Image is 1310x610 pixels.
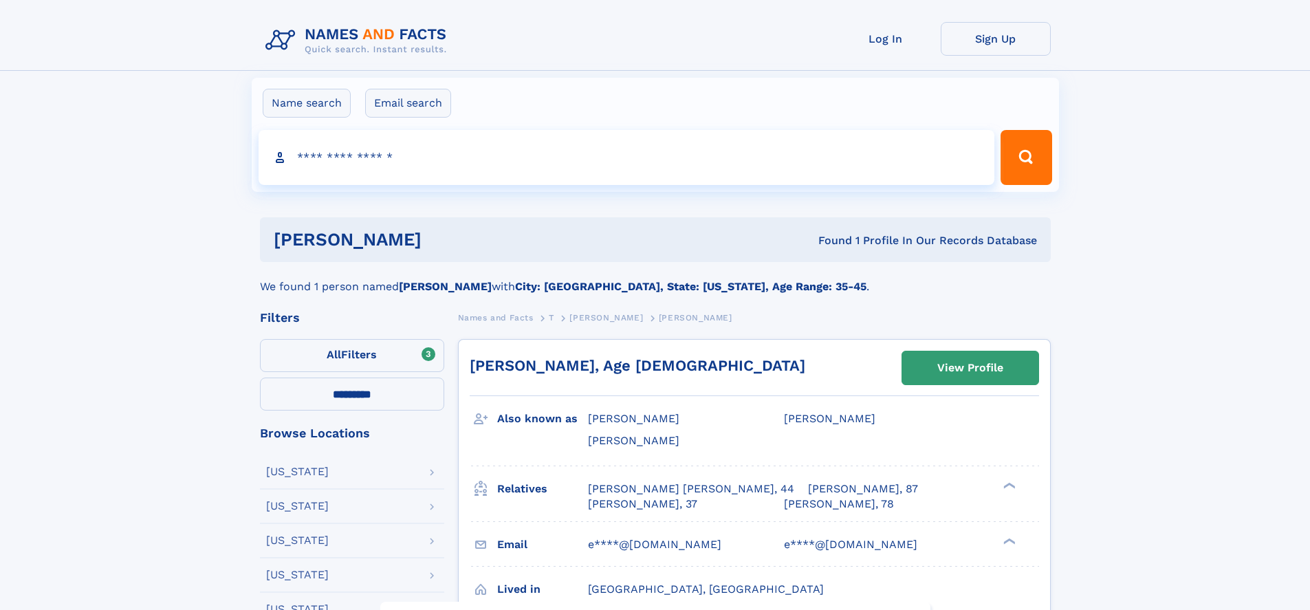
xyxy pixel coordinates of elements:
[1000,481,1016,490] div: ❯
[1001,130,1051,185] button: Search Button
[549,309,554,326] a: T
[497,407,588,431] h3: Also known as
[784,412,875,425] span: [PERSON_NAME]
[327,348,341,361] span: All
[941,22,1051,56] a: Sign Up
[588,497,697,512] a: [PERSON_NAME], 37
[831,22,941,56] a: Log In
[588,412,679,425] span: [PERSON_NAME]
[260,262,1051,295] div: We found 1 person named with .
[588,582,824,596] span: [GEOGRAPHIC_DATA], [GEOGRAPHIC_DATA]
[266,466,329,477] div: [US_STATE]
[260,312,444,324] div: Filters
[260,22,458,59] img: Logo Names and Facts
[266,501,329,512] div: [US_STATE]
[515,280,866,293] b: City: [GEOGRAPHIC_DATA], State: [US_STATE], Age Range: 35-45
[497,533,588,556] h3: Email
[620,233,1037,248] div: Found 1 Profile In Our Records Database
[497,477,588,501] h3: Relatives
[259,130,995,185] input: search input
[588,434,679,447] span: [PERSON_NAME]
[784,497,894,512] a: [PERSON_NAME], 78
[399,280,492,293] b: [PERSON_NAME]
[569,313,643,323] span: [PERSON_NAME]
[458,309,534,326] a: Names and Facts
[659,313,732,323] span: [PERSON_NAME]
[263,89,351,118] label: Name search
[902,351,1038,384] a: View Profile
[266,569,329,580] div: [US_STATE]
[260,339,444,372] label: Filters
[260,427,444,439] div: Browse Locations
[274,231,620,248] h1: [PERSON_NAME]
[1000,536,1016,545] div: ❯
[266,535,329,546] div: [US_STATE]
[588,481,794,497] a: [PERSON_NAME] [PERSON_NAME], 44
[497,578,588,601] h3: Lived in
[569,309,643,326] a: [PERSON_NAME]
[470,357,805,374] a: [PERSON_NAME], Age [DEMOGRAPHIC_DATA]
[937,352,1003,384] div: View Profile
[808,481,918,497] a: [PERSON_NAME], 87
[549,313,554,323] span: T
[365,89,451,118] label: Email search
